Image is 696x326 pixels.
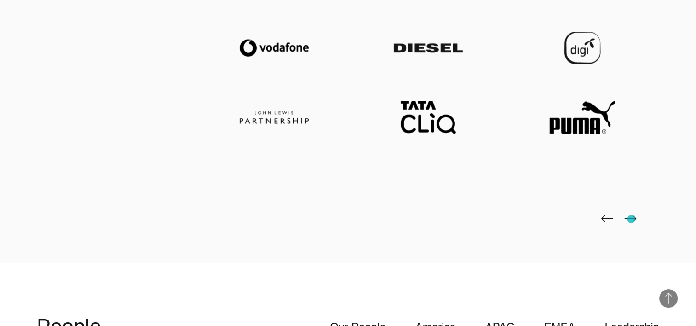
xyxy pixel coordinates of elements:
[548,32,617,64] img: Digi
[659,289,678,308] button: Back to Top
[394,101,463,134] img: TataCliq
[601,215,613,222] img: page-back-black.png
[624,215,636,222] img: page-next-black.png
[240,101,309,134] img: John Lewis
[394,32,463,64] img: Diesel
[240,32,309,64] img: Vodafone
[548,101,617,134] img: Puma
